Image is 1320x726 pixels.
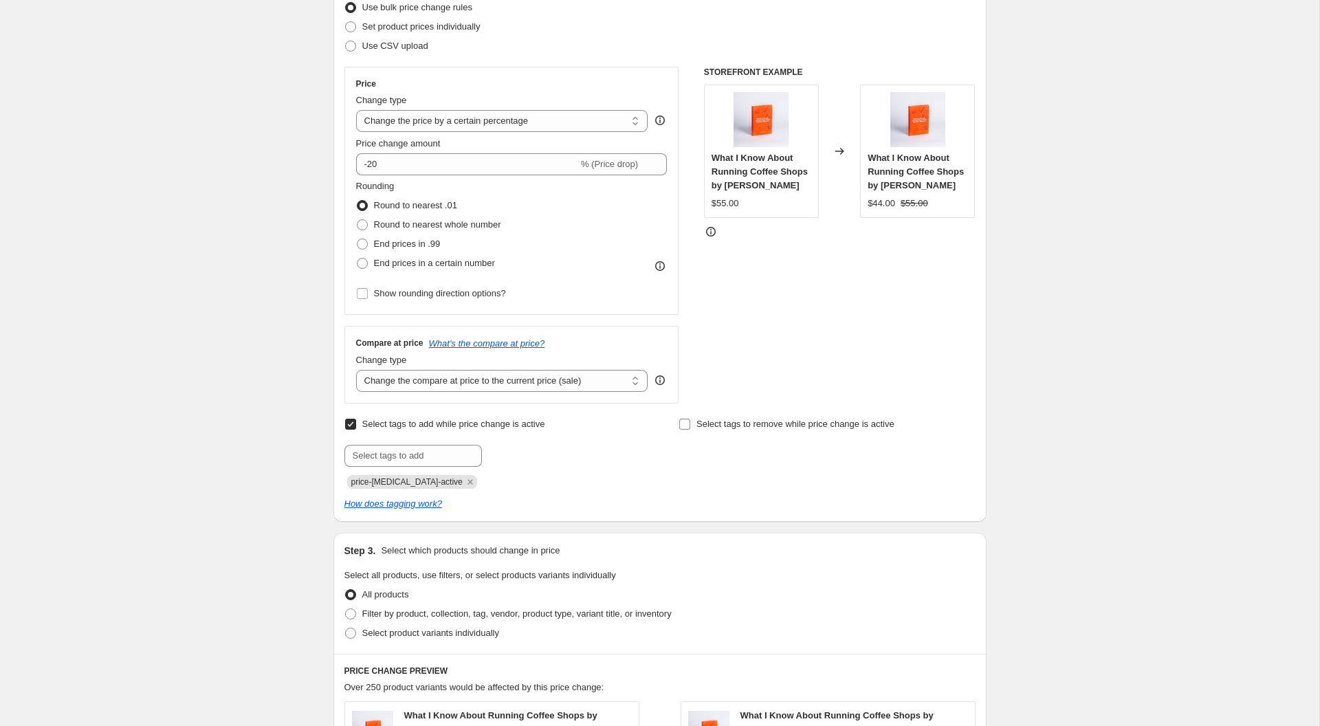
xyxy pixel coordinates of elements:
span: End prices in a certain number [374,258,495,268]
span: Price change amount [356,138,441,148]
span: price-change-job-active [351,477,463,487]
span: Change type [356,355,407,365]
span: Select product variants individually [362,628,499,638]
input: Select tags to add [344,445,482,467]
span: Select tags to add while price change is active [362,419,545,429]
img: 03_2021_Stitch_Product_Shots_HR_Book_WhatIKnow_80x.jpg [734,92,789,147]
span: % (Price drop) [581,159,638,169]
div: $55.00 [712,197,739,210]
span: Round to nearest whole number [374,219,501,230]
span: Filter by product, collection, tag, vendor, product type, variant title, or inventory [362,608,672,619]
span: Change type [356,95,407,105]
button: Remove price-change-job-active [464,476,476,488]
span: Rounding [356,181,395,191]
img: 03_2021_Stitch_Product_Shots_HR_Book_WhatIKnow_80x.jpg [890,92,945,147]
h6: PRICE CHANGE PREVIEW [344,665,976,676]
button: What's the compare at price? [429,338,545,349]
span: All products [362,589,409,599]
span: Over 250 product variants would be affected by this price change: [344,682,604,692]
p: Select which products should change in price [381,544,560,558]
div: $44.00 [868,197,895,210]
span: Select tags to remove while price change is active [696,419,894,429]
h3: Price [356,78,376,89]
div: help [653,373,667,387]
span: Use bulk price change rules [362,2,472,12]
span: Show rounding direction options? [374,288,506,298]
span: Use CSV upload [362,41,428,51]
h6: STOREFRONT EXAMPLE [704,67,976,78]
span: What I Know About Running Coffee Shops by [PERSON_NAME] [868,153,964,190]
strike: $55.00 [901,197,928,210]
span: Round to nearest .01 [374,200,457,210]
div: help [653,113,667,127]
h3: Compare at price [356,338,423,349]
span: Set product prices individually [362,21,481,32]
span: End prices in .99 [374,239,441,249]
span: What I Know About Running Coffee Shops by [PERSON_NAME] [712,153,808,190]
a: How does tagging work? [344,498,442,509]
input: -15 [356,153,578,175]
h2: Step 3. [344,544,376,558]
span: Select all products, use filters, or select products variants individually [344,570,616,580]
